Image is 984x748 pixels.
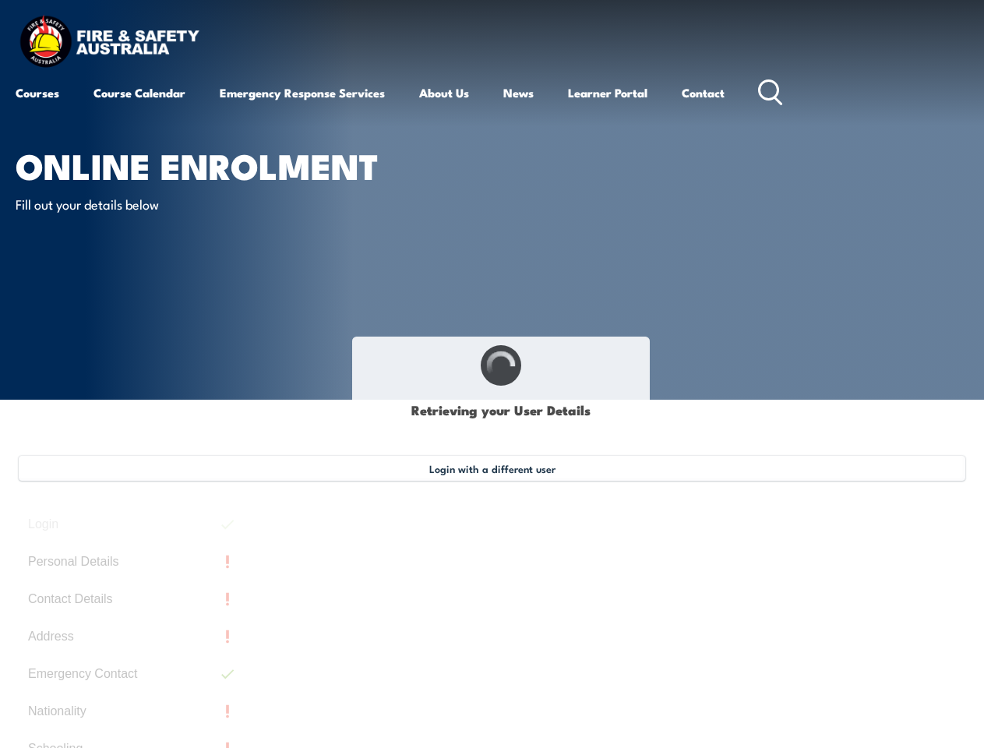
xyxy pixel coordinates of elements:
[361,394,641,425] h1: Retrieving your User Details
[568,74,647,111] a: Learner Portal
[16,74,59,111] a: Courses
[503,74,534,111] a: News
[16,195,300,213] p: Fill out your details below
[429,462,555,475] span: Login with a different user
[16,150,400,180] h1: Online Enrolment
[220,74,385,111] a: Emergency Response Services
[682,74,725,111] a: Contact
[419,74,469,111] a: About Us
[93,74,185,111] a: Course Calendar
